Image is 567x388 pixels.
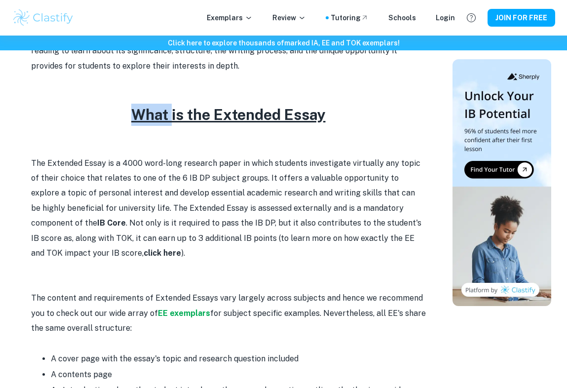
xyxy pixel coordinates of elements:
button: JOIN FOR FREE [488,9,555,27]
p: Review [272,12,306,23]
button: Help and Feedback [463,9,480,26]
p: The content and requirements of Extended Essays vary largely across subjects and hence we recomme... [31,291,426,336]
img: Clastify logo [12,8,75,28]
u: What is the Extended Essay [131,106,326,123]
strong: click here [144,248,181,258]
li: A cover page with the essay's topic and research question included [51,351,426,367]
strong: IB Core [97,218,126,228]
h6: Click here to explore thousands of marked IA, EE and TOK exemplars ! [2,38,565,48]
p: The Extended Essay is a 4000 word-long research paper in which students investigate virtually any... [31,156,426,261]
p: Exemplars [207,12,253,23]
a: Login [436,12,455,23]
a: EE exemplars [158,309,210,318]
a: Tutoring [331,12,369,23]
a: Schools [388,12,416,23]
img: Thumbnail [453,59,551,306]
li: A contents page [51,367,426,383]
